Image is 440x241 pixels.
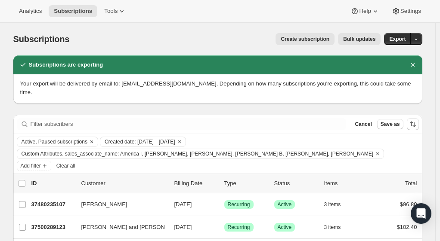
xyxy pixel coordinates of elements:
button: Sort the results [407,118,419,130]
span: 3 items [324,201,341,208]
span: Your export will be delivered by email to: [EMAIL_ADDRESS][DOMAIN_NAME]. Depending on how many su... [20,80,411,95]
button: Tools [99,5,131,17]
button: Help [345,5,384,17]
span: Help [359,8,371,15]
span: Save as [381,121,400,128]
span: Clear all [56,162,75,169]
p: Billing Date [174,179,217,188]
button: Dismiss notification [407,59,419,71]
h2: Subscriptions are exporting [29,61,103,69]
p: 37500289123 [31,223,74,232]
span: Active, Paused subscriptions [22,138,87,145]
input: Filter subscribers [31,118,347,130]
span: $102.40 [397,224,417,230]
span: Subscriptions [13,34,70,44]
span: [PERSON_NAME] and [PERSON_NAME] [81,223,186,232]
span: Create subscription [281,36,329,43]
span: Export [389,36,406,43]
p: Customer [81,179,167,188]
span: Active [278,201,292,208]
span: Add filter [21,162,41,169]
div: Type [224,179,267,188]
span: Recurring [228,201,250,208]
button: Export [384,33,411,45]
button: Clear [87,137,96,146]
span: Bulk updates [343,36,375,43]
span: Cancel [355,121,372,128]
button: Active, Paused subscriptions [17,137,87,146]
button: Create subscription [276,33,335,45]
div: IDCustomerBilling DateTypeStatusItemsTotal [31,179,417,188]
button: Bulk updates [338,33,381,45]
span: 3 items [324,224,341,231]
button: Save as [377,119,403,129]
span: Active [278,224,292,231]
button: Add filter [17,161,51,171]
button: Custom Attributes. sales_associate_name: America l, Carlos V, Janelle P, Keegan B, Maya P, Scott V [17,149,374,159]
p: ID [31,179,74,188]
button: [PERSON_NAME] and [PERSON_NAME] [76,220,162,234]
span: Recurring [228,224,250,231]
button: Subscriptions [49,5,97,17]
button: Clear [175,137,184,146]
button: 3 items [324,198,350,210]
div: Items [324,179,367,188]
p: 37480235107 [31,200,74,209]
span: [PERSON_NAME] [81,200,127,209]
span: Settings [400,8,421,15]
span: Created date: [DATE]—[DATE] [105,138,175,145]
button: Created date: Oct 1, 2025—Oct 8, 2025 [100,137,175,146]
button: Clear [373,149,382,159]
span: $96.80 [400,201,417,207]
div: 37500289123[PERSON_NAME] and [PERSON_NAME][DATE]SuccessRecurringSuccessActive3 items$102.40 [31,221,417,233]
span: Subscriptions [54,8,92,15]
button: Settings [387,5,426,17]
button: [PERSON_NAME] [76,198,162,211]
button: Cancel [351,119,375,129]
span: [DATE] [174,224,192,230]
div: Open Intercom Messenger [411,203,431,224]
button: Analytics [14,5,47,17]
p: Status [274,179,317,188]
div: 37480235107[PERSON_NAME][DATE]SuccessRecurringSuccessActive3 items$96.80 [31,198,417,210]
span: Analytics [19,8,42,15]
button: 3 items [324,221,350,233]
button: Clear all [53,161,79,171]
span: Tools [104,8,118,15]
span: [DATE] [174,201,192,207]
p: Total [405,179,417,188]
span: Custom Attributes. sales_associate_name: America l, [PERSON_NAME], [PERSON_NAME], [PERSON_NAME] B... [22,150,374,157]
